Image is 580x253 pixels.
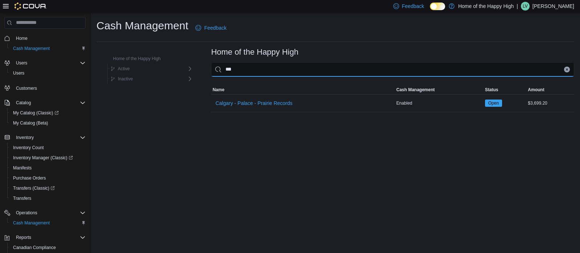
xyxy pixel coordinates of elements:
span: Cash Management [396,87,435,93]
button: Canadian Compliance [7,243,88,253]
a: Cash Management [10,219,53,227]
a: Home [13,34,30,43]
span: Calgary - Palace - Prairie Records [215,100,292,107]
div: Lucas Van Grootheest [521,2,530,10]
span: Open [485,100,502,107]
span: Home [16,35,28,41]
button: Catalog [1,98,88,108]
span: Users [16,60,27,66]
input: This is a search bar. As you type, the results lower in the page will automatically filter. [211,62,574,77]
a: Transfers (Classic) [7,183,88,193]
a: Users [10,69,27,77]
span: Active [118,66,130,72]
span: Users [13,59,86,67]
a: My Catalog (Beta) [10,119,51,127]
button: Name [211,85,395,94]
button: Manifests [7,163,88,173]
span: My Catalog (Classic) [13,110,59,116]
a: Inventory Count [10,143,47,152]
div: $3,699.20 [526,99,574,107]
span: Reports [13,233,86,242]
span: Home of the Happy High [113,56,161,62]
span: Inactive [118,76,133,82]
a: Canadian Compliance [10,243,59,252]
p: [PERSON_NAME] [533,2,574,10]
span: Users [10,69,86,77]
button: Users [13,59,30,67]
span: Canadian Compliance [13,245,56,250]
span: Canadian Compliance [10,243,86,252]
div: Enabled [395,99,483,107]
a: Inventory Manager (Classic) [10,153,76,162]
button: Amount [526,85,574,94]
a: My Catalog (Classic) [7,108,88,118]
span: Cash Management [10,44,86,53]
span: Name [212,87,224,93]
span: Transfers (Classic) [13,185,55,191]
p: Home of the Happy High [458,2,514,10]
a: Manifests [10,164,34,172]
button: Inventory Count [7,143,88,153]
button: My Catalog (Beta) [7,118,88,128]
span: Purchase Orders [10,174,86,182]
button: Customers [1,83,88,93]
button: Status [484,85,527,94]
button: Reports [13,233,34,242]
button: Home [1,33,88,43]
a: Inventory Manager (Classic) [7,153,88,163]
button: Operations [13,208,40,217]
a: Customers [13,84,40,93]
span: Manifests [10,164,86,172]
p: | [517,2,518,10]
span: Amount [528,87,544,93]
span: My Catalog (Beta) [10,119,86,127]
button: Transfers [7,193,88,203]
span: Catalog [13,98,86,107]
span: Cash Management [10,219,86,227]
button: Purchase Orders [7,173,88,183]
span: Operations [16,210,37,216]
span: Inventory Count [10,143,86,152]
button: Inventory [13,133,37,142]
button: Reports [1,232,88,243]
span: Customers [13,83,86,92]
input: Dark Mode [430,3,445,10]
span: Inventory [16,135,34,140]
span: Transfers (Classic) [10,184,86,193]
button: Catalog [13,98,34,107]
span: Feedback [402,3,424,10]
a: Feedback [192,21,229,35]
span: Feedback [204,24,226,31]
span: Inventory Count [13,145,44,151]
span: Open [488,100,499,106]
span: LV [523,2,528,10]
h3: Home of the Happy High [211,48,298,56]
a: My Catalog (Classic) [10,109,62,117]
button: Calgary - Palace - Prairie Records [212,96,295,110]
span: Customers [16,85,37,91]
span: Status [485,87,498,93]
span: Operations [13,208,86,217]
button: Home of the Happy High [103,54,163,63]
button: Users [7,68,88,78]
span: Cash Management [13,46,50,51]
button: Operations [1,208,88,218]
span: Transfers [13,195,31,201]
a: Transfers [10,194,34,203]
a: Transfers (Classic) [10,184,58,193]
span: Users [13,70,24,76]
span: Home [13,34,86,43]
span: Inventory [13,133,86,142]
h1: Cash Management [96,18,188,33]
button: Cash Management [7,43,88,54]
span: My Catalog (Beta) [13,120,48,126]
button: Clear input [564,67,570,72]
button: Users [1,58,88,68]
button: Cash Management [7,218,88,228]
span: Cash Management [13,220,50,226]
button: Active [108,64,133,73]
span: Transfers [10,194,86,203]
span: Catalog [16,100,31,106]
span: Reports [16,235,31,240]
